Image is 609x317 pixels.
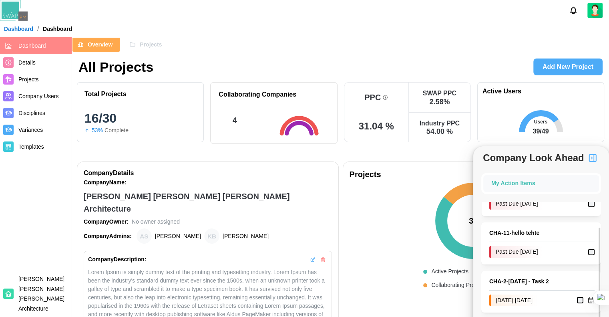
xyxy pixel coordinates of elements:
div: Industry PPC [420,119,460,127]
a: Dashboard [4,26,33,32]
h1: All Projects [78,58,153,76]
div: Company Name: [84,178,127,187]
div: No owner assigned [132,218,180,226]
span: [PERSON_NAME] [PERSON_NAME] [PERSON_NAME] Architecture [18,276,64,312]
div: Past Due [DATE] [489,246,543,258]
a: Zulqarnain Khalil [587,3,603,18]
a: CHA-2-[DATE] - Task 2 [489,277,595,286]
div: Complete [105,126,129,135]
div: Katie Barnes [204,228,219,244]
span: Dashboard [18,42,46,49]
span: Company Users [18,93,58,99]
div: Active Projects [431,267,468,276]
div: 35 [469,215,478,227]
div: Company Look Ahead [483,150,584,165]
div: 54.00 % [426,128,453,135]
a: Add New Project [533,59,603,75]
div: 31.04 % [359,121,394,131]
div: [PERSON_NAME] [223,232,269,241]
div: Total Projects [84,90,127,98]
span: Projects [18,76,39,83]
button: Projects [124,37,169,52]
span: Overview [88,38,113,51]
a: CHA-11-hello tehte [489,229,595,238]
span: Add New Project [543,59,593,75]
div: Company Description: [88,255,146,264]
div: [DATE] [DATE] [489,295,537,307]
div: Collaborating Projects [431,281,486,290]
strong: Company Admins: [84,233,132,239]
span: Disciplines [18,110,45,116]
div: Amanda Spear [137,228,152,244]
div: 2.58 % [429,98,450,105]
span: Templates [18,143,44,150]
span: Details [18,59,36,66]
div: SWAP PPC [423,89,456,97]
span: Variances [18,127,43,133]
button: Project Look Ahead Button [586,151,599,165]
strong: Company Owner: [84,218,129,225]
div: / [37,26,39,32]
button: Overview [72,37,120,52]
span: Projects [140,38,162,51]
div: Projects [350,168,598,181]
div: [PERSON_NAME] [155,232,201,241]
div: Dashboard [43,26,72,32]
div: 4 [233,114,237,127]
img: 2Q== [587,3,603,18]
div: 53% [92,126,103,135]
h1: Collaborating Companies [219,91,296,99]
button: Notifications [567,4,580,17]
div: [PERSON_NAME] [PERSON_NAME] [PERSON_NAME] Architecture [84,190,332,215]
div: PPC [364,93,381,101]
img: Project Look Ahead Button [588,153,597,163]
h1: Active Users [482,87,521,96]
div: Company Details [84,168,332,178]
div: My Action Items [491,179,591,188]
div: Past Due [DATE] [489,198,543,210]
div: 16/30 [84,112,196,125]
